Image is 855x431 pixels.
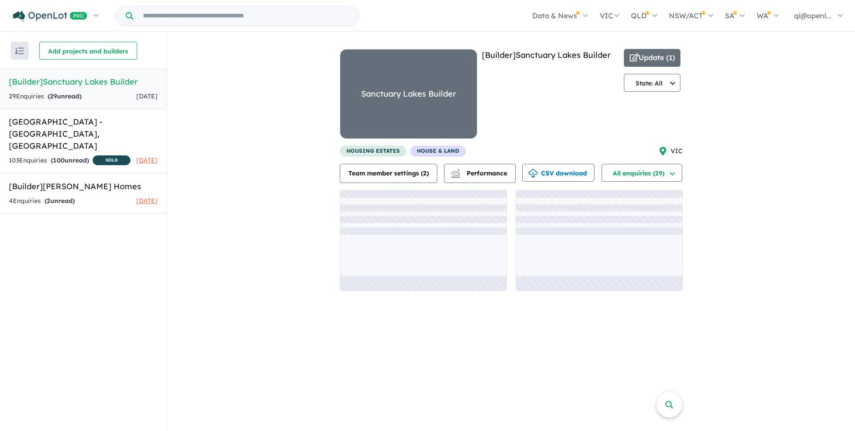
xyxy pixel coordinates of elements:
[136,156,158,164] span: [DATE]
[9,76,158,88] h5: [Builder] Sanctuary Lakes Builder
[529,169,537,178] img: download icon
[361,87,456,101] div: Sanctuary Lakes Builder
[9,180,158,192] h5: [Builder] [PERSON_NAME] Homes
[410,146,466,157] span: House & Land
[135,6,357,25] input: Try estate name, suburb, builder or developer
[47,197,50,205] span: 2
[39,42,137,60] button: Add projects and builders
[452,169,507,177] span: Performance
[482,50,611,60] a: [Builder]Sanctuary Lakes Builder
[671,146,683,157] span: VIC
[45,197,75,205] strong: ( unread)
[624,74,681,92] button: State: All
[9,91,81,102] div: 29 Enquir ies
[51,156,89,164] strong: ( unread)
[53,156,65,164] span: 100
[423,169,427,177] span: 2
[451,169,459,174] img: line-chart.svg
[9,116,158,152] h5: [GEOGRAPHIC_DATA] - [GEOGRAPHIC_DATA] , [GEOGRAPHIC_DATA]
[794,11,831,20] span: qi@openl...
[444,164,516,183] button: Performance
[340,146,407,157] span: housing estates
[9,155,130,167] div: 103 Enquir ies
[50,92,57,100] span: 29
[340,49,477,146] a: Sanctuary Lakes Builder
[624,49,681,67] button: Update (1)
[522,164,594,182] button: CSV download
[136,197,158,205] span: [DATE]
[48,92,81,100] strong: ( unread)
[15,48,24,54] img: sort.svg
[340,164,437,183] button: Team member settings (2)
[602,164,682,182] button: All enquiries (29)
[9,196,75,207] div: 4 Enquir ies
[13,11,87,22] img: Openlot PRO Logo White
[451,172,460,178] img: bar-chart.svg
[93,155,130,165] span: SOLD
[136,92,158,100] span: [DATE]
